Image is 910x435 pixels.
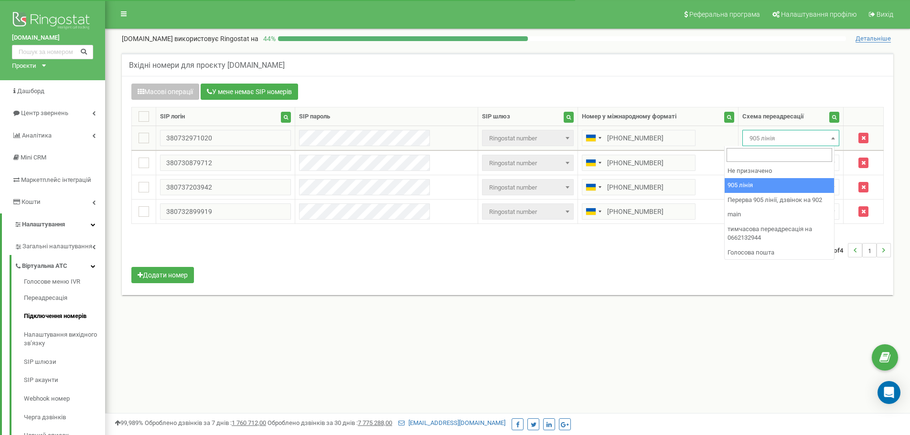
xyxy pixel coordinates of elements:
[258,34,278,43] p: 44 %
[582,179,696,195] input: 050 123 4567
[115,419,143,426] span: 99,989%
[24,307,105,326] a: Підключення номерів
[2,213,105,236] a: Налаштування
[725,193,834,208] li: Перерва 905 лінії, дзвінок на 902
[725,207,834,222] li: main
[482,203,574,220] span: Ringostat number
[742,112,804,121] div: Схема переадресації
[160,112,185,121] div: SIP логін
[742,130,839,146] span: 905 лінія
[12,10,93,33] img: Ringostat logo
[174,35,258,42] span: використовує Ringostat на
[746,132,836,145] span: 905 лінія
[485,181,570,194] span: Ringostat number
[725,222,834,245] li: тимчасова переадресація на 0662132944
[358,419,392,426] u: 7 775 288,00
[24,326,105,353] a: Налаштування вихідного зв’язку
[582,203,696,220] input: 050 123 4567
[877,11,893,18] span: Вихід
[482,112,510,121] div: SIP шлюз
[24,289,105,308] a: Переадресація
[725,245,834,260] li: Голосова пошта
[24,277,105,289] a: Голосове меню IVR
[21,109,68,117] span: Центр звернень
[856,35,891,42] span: Детальніше
[21,176,91,183] span: Маркетплейс інтеграцій
[22,221,65,228] span: Налаштування
[122,34,258,43] p: [DOMAIN_NAME]
[22,132,52,139] span: Аналiтика
[689,11,760,18] span: Реферальна програма
[862,243,877,257] li: 1
[825,243,848,257] span: 0-4 4
[725,178,834,193] li: 905 лінія
[129,61,285,70] h5: Вхідні номери для проєкту [DOMAIN_NAME]
[14,235,105,255] a: Загальні налаштування
[22,242,92,251] span: Загальні налаштування
[21,154,46,161] span: Mini CRM
[12,45,93,59] input: Пошук за номером
[582,130,696,146] input: 050 123 4567
[878,381,900,404] div: Open Intercom Messenger
[482,179,574,195] span: Ringostat number
[131,84,199,100] button: Масові операції
[781,11,856,18] span: Налаштування профілю
[295,107,478,126] th: SIP пароль
[232,419,266,426] u: 1 760 712,00
[582,204,604,219] div: Telephone country code
[14,255,105,275] a: Віртуальна АТС
[485,132,570,145] span: Ringostat number
[24,371,105,390] a: SIP акаунти
[482,155,574,171] span: Ringostat number
[24,408,105,427] a: Черга дзвінків
[834,246,840,255] span: of
[482,130,574,146] span: Ringostat number
[145,419,266,426] span: Оброблено дзвінків за 7 днів :
[22,262,67,271] span: Віртуальна АТС
[24,390,105,408] a: Webhook номер
[12,62,36,71] div: Проєкти
[825,233,891,267] nav: ...
[582,155,604,170] div: Telephone country code
[21,198,41,205] span: Кошти
[725,164,834,179] li: Не призначено
[17,87,44,95] span: Дашборд
[582,180,604,195] div: Telephone country code
[201,84,298,100] button: У мене немає SIP номерів
[582,112,676,121] div: Номер у міжнародному форматі
[485,205,570,219] span: Ringostat number
[131,267,194,283] button: Додати номер
[485,157,570,170] span: Ringostat number
[268,419,392,426] span: Оброблено дзвінків за 30 днів :
[582,155,696,171] input: 050 123 4567
[24,353,105,371] a: SIP шлюзи
[12,33,93,42] a: [DOMAIN_NAME]
[398,419,505,426] a: [EMAIL_ADDRESS][DOMAIN_NAME]
[582,130,604,146] div: Telephone country code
